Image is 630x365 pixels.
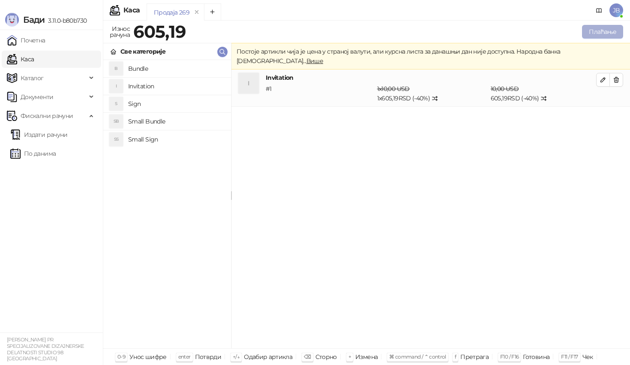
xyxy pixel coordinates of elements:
[264,84,375,103] div: # 1
[128,115,224,128] h4: Small Bundle
[128,133,224,146] h4: Small Sign
[204,3,221,21] button: Add tab
[128,97,224,111] h4: Sign
[377,85,410,93] span: 1 x 10,00 USD
[45,17,87,24] span: 3.11.0-b80b730
[154,8,189,17] div: Продаја 269
[128,62,224,75] h4: Bundle
[609,3,623,17] span: JB
[237,48,561,65] span: Постоје артикли чија је цена у страној валути, али курсна листа за данашњи дан није доступна. Нар...
[348,353,351,360] span: +
[7,337,84,362] small: [PERSON_NAME] PR SPECIJALIZOVANE DIZAJNERSKE DELATNOSTI STUDIO 98 [GEOGRAPHIC_DATA]
[23,15,45,25] span: Бади
[355,351,378,362] div: Измена
[233,353,240,360] span: ↑/↓
[238,73,259,94] div: I
[117,353,125,360] span: 0-9
[120,47,165,56] div: Све категорије
[304,353,311,360] span: ⌫
[109,97,123,111] div: S
[244,351,292,362] div: Одабир артикла
[109,79,123,93] div: I
[303,57,323,65] span: ...
[455,353,456,360] span: f
[109,133,123,146] div: SS
[133,21,186,42] strong: 605,19
[195,351,222,362] div: Потврди
[128,79,224,93] h4: Invitation
[123,7,140,14] div: Каса
[491,85,519,93] span: 10,00 USD
[21,107,73,124] span: Фискални рачуни
[178,353,191,360] span: enter
[7,32,45,49] a: Почетна
[5,13,19,27] img: Logo
[109,62,123,75] div: B
[375,84,489,103] div: 1 x 605,19 RSD (- 40 %)
[315,351,337,362] div: Сторно
[389,353,446,360] span: ⌘ command / ⌃ control
[103,60,231,348] div: grid
[191,9,202,16] button: remove
[109,115,123,128] div: SB
[592,3,606,17] a: Документација
[489,84,598,103] div: 605,19 RSD (- 40 %)
[460,351,489,362] div: Претрага
[523,351,549,362] div: Готовина
[582,25,623,39] button: Плаћање
[129,351,167,362] div: Унос шифре
[10,126,68,143] a: Издати рачуни
[306,57,323,65] span: Више
[582,351,593,362] div: Чек
[10,145,56,162] a: По данима
[266,73,596,82] h4: Invitation
[561,353,578,360] span: F11 / F17
[21,69,44,87] span: Каталог
[7,51,34,68] a: Каса
[21,88,53,106] span: Документи
[500,353,519,360] span: F10 / F16
[108,23,132,40] div: Износ рачуна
